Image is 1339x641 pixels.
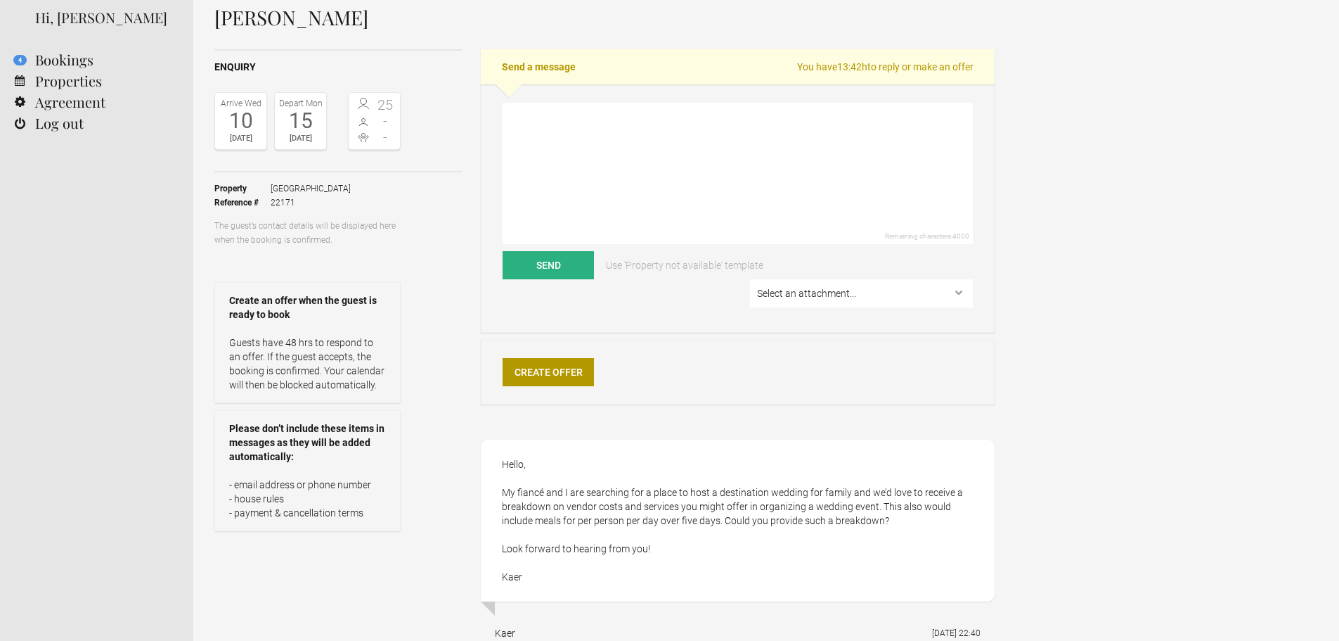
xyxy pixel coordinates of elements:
span: [GEOGRAPHIC_DATA] [271,182,351,196]
a: Create Offer [503,358,594,386]
span: 25 [375,98,397,112]
button: Send [503,251,594,279]
h1: [PERSON_NAME] [214,7,995,28]
a: Use 'Property not available' template [596,251,773,279]
strong: Create an offer when the guest is ready to book [229,293,386,322]
flynt-countdown: 13:42h [837,61,867,72]
div: 10 [219,110,263,132]
div: [DATE] [278,132,323,146]
div: Kaer [495,626,515,640]
div: Hi, [PERSON_NAME] [35,7,172,28]
p: Guests have 48 hrs to respond to an offer. If the guest accepts, the booking is confirmed. Your c... [229,336,386,392]
h2: Enquiry [214,60,462,75]
div: [DATE] [219,132,263,146]
flynt-date-display: [DATE] 22:40 [932,628,981,638]
strong: Please don’t include these items in messages as they will be added automatically: [229,421,386,464]
flynt-notification-badge: 4 [13,55,27,65]
strong: Property [214,182,271,196]
h2: Send a message [481,49,995,84]
p: - email address or phone number - house rules - payment & cancellation terms [229,478,386,520]
span: 22171 [271,196,351,210]
div: Depart Mon [278,96,323,110]
div: 15 [278,110,323,132]
p: The guest’s contact details will be displayed here when the booking is confirmed. [214,219,401,247]
div: Arrive Wed [219,96,263,110]
strong: Reference # [214,196,271,210]
span: - [375,130,397,144]
div: Hello, My fiancé and I are searching for a place to host a destination wedding for family and we’... [481,440,995,602]
span: You have to reply or make an offer [797,60,973,74]
span: - [375,114,397,128]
